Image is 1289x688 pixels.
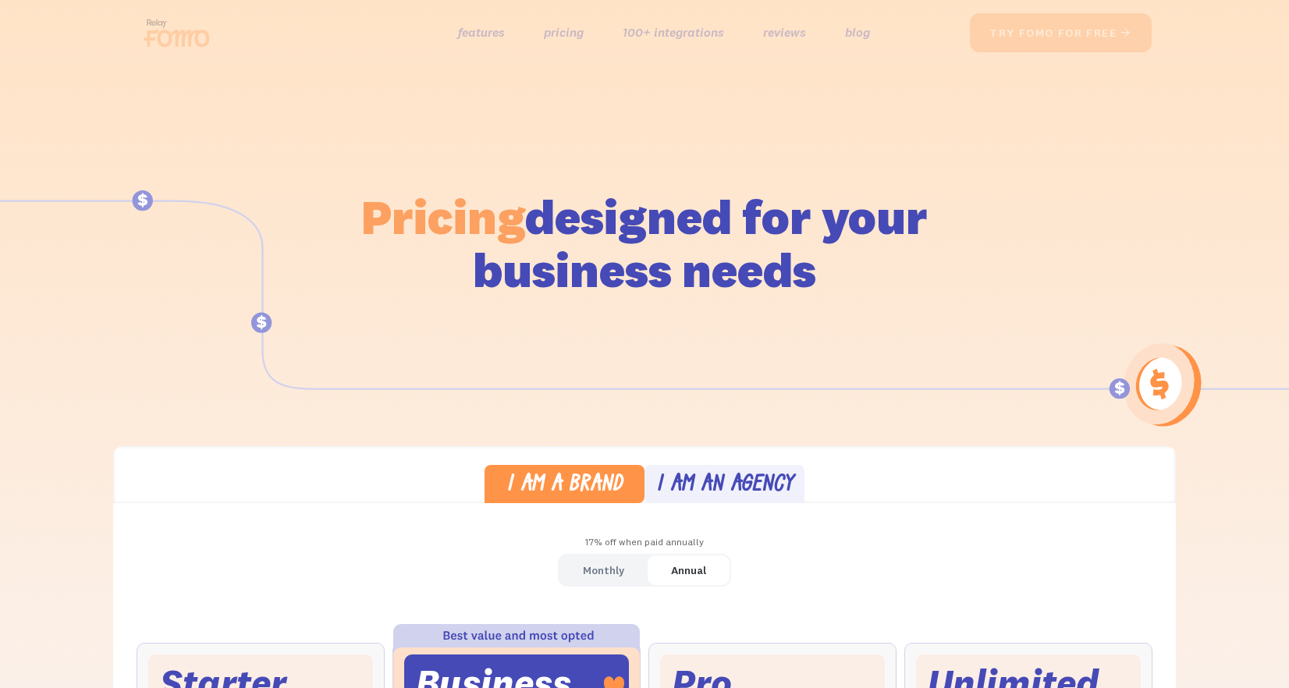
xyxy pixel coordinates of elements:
[113,531,1176,554] div: 17% off when paid annually
[970,13,1152,52] a: try fomo for free
[544,21,584,44] a: pricing
[763,21,806,44] a: reviews
[506,474,623,497] div: I am a brand
[845,21,870,44] a: blog
[623,21,724,44] a: 100+ integrations
[583,559,624,582] div: Monthly
[360,190,929,296] h1: designed for your business needs
[1120,26,1132,40] span: 
[671,559,706,582] div: Annual
[361,186,525,246] span: Pricing
[458,21,505,44] a: features
[656,474,794,497] div: I am an agency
